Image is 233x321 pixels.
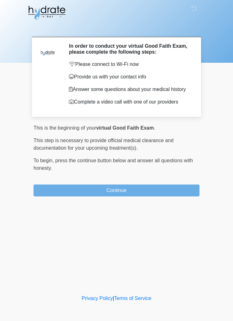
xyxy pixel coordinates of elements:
[69,43,190,55] h2: In order to conduct your virtual Good Faith Exam, please complete the following steps:
[69,98,190,106] p: Complete a video call with one of our providers
[27,5,66,20] img: Hydrate IV Bar - Glendale Logo
[29,23,204,34] h1: ‎ ‎ ‎
[69,86,190,93] p: Answer some questions about your medical history
[114,296,151,301] a: Terms of Service
[69,73,190,81] p: Provide us with your contact info
[69,61,190,68] p: Please connect to Wi-Fi now
[34,185,199,196] button: Continue
[96,125,154,131] strong: virtual Good Faith Exam
[113,296,114,301] a: |
[154,125,155,131] span: .
[82,296,113,301] a: Privacy Policy
[34,125,96,131] span: This is the beginning of your
[34,158,193,171] span: press the continue button below and answer all questions with honesty.
[38,43,57,62] img: Agent Avatar
[34,138,173,151] span: This step is necessary to provide official medical clearance and documentation for your upcoming ...
[34,158,55,163] span: To begin,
